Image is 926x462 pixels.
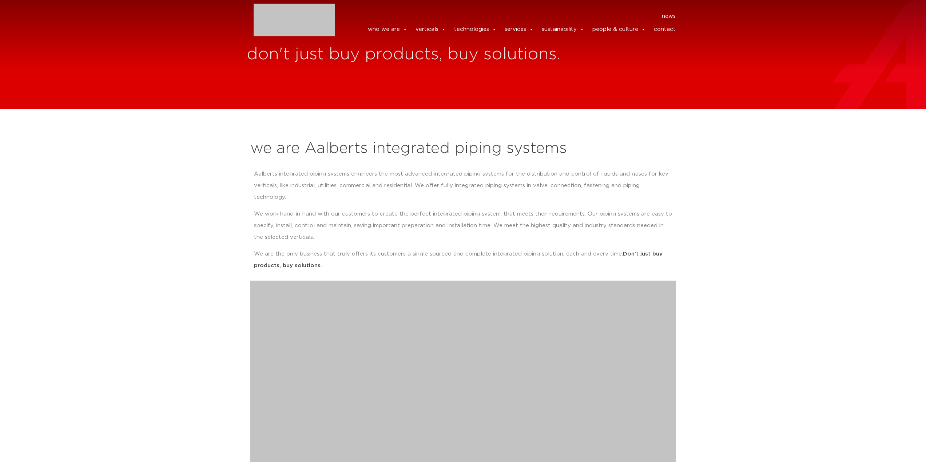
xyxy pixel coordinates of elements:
a: technologies [454,22,497,37]
a: sustainability [542,22,584,37]
nav: Menu [346,11,676,22]
a: news [662,11,676,22]
a: contact [654,22,676,37]
a: people & culture [592,22,646,37]
h2: we are Aalberts integrated piping systems [250,140,676,157]
a: services [505,22,534,37]
p: Aalberts integrated piping systems engineers the most advanced integrated piping systems for the ... [254,168,672,203]
a: verticals [416,22,446,37]
p: We are the only business that truly offers its customers a single sourced and complete integrated... [254,248,672,272]
p: We work hand-in-hand with our customers to create the perfect integrated piping system, that meet... [254,208,672,243]
a: who we are [368,22,408,37]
